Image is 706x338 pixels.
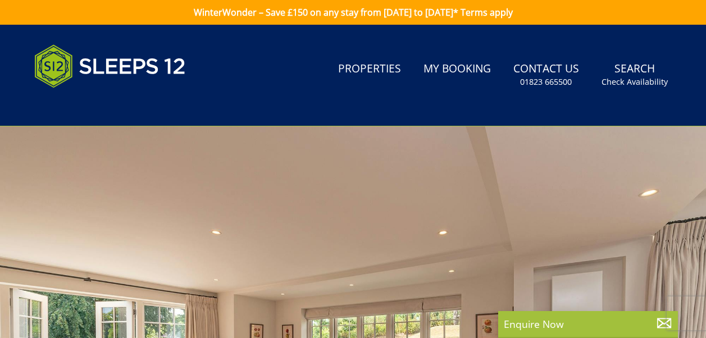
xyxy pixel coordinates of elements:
img: Sleeps 12 [34,38,186,94]
small: 01823 665500 [520,76,572,88]
a: Properties [334,57,406,82]
a: SearchCheck Availability [597,57,672,93]
iframe: Customer reviews powered by Trustpilot [29,101,147,111]
p: Enquire Now [504,317,672,331]
small: Check Availability [602,76,668,88]
a: Contact Us01823 665500 [509,57,584,93]
a: My Booking [419,57,495,82]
